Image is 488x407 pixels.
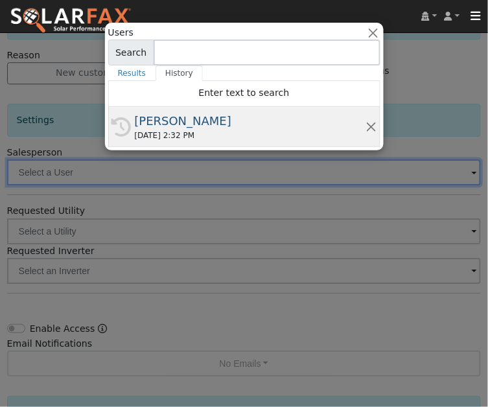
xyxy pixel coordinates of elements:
[108,40,154,65] span: Search
[135,130,366,141] div: [DATE] 2:32 PM
[199,87,290,98] span: Enter text to search
[108,65,156,81] a: Results
[463,7,488,25] button: Toggle navigation
[108,26,134,40] span: Users
[156,65,203,81] a: History
[112,117,132,137] i: History
[135,112,366,130] div: [PERSON_NAME]
[10,7,132,34] img: SolarFax
[365,120,377,134] button: Remove this history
